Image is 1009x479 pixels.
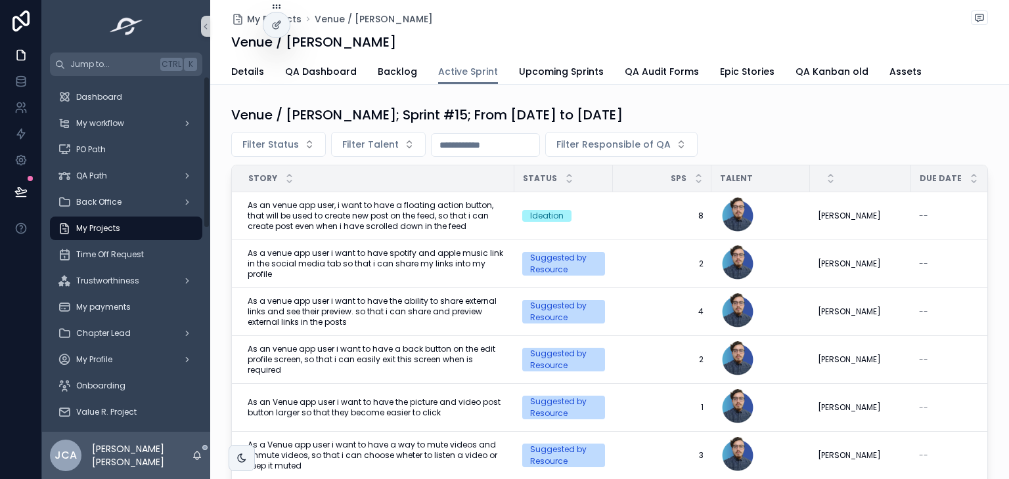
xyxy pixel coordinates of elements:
span: My Profile [76,354,112,365]
div: Suggested by Resource [530,348,597,371]
span: -- [919,259,928,269]
a: Value R. Project [50,400,202,424]
span: -- [919,354,928,365]
a: Ideation [522,210,605,222]
button: Jump to...CtrlK [50,52,202,76]
span: 4 [621,306,704,317]
span: -- [919,306,928,317]
a: 1 [621,402,704,413]
span: Due Date [920,173,962,184]
a: QA Kanban old [796,60,868,86]
span: K [185,59,196,70]
span: [PERSON_NAME] [818,450,881,461]
span: Ctrl [160,58,183,71]
a: Dashboard [50,85,202,109]
span: [PERSON_NAME] [818,354,881,365]
span: Filter Talent [342,138,399,151]
span: My workflow [76,118,124,129]
span: My Projects [247,12,302,26]
a: 2 [621,354,704,365]
a: As an venue app user, i want to have a floating action button, that will be used to create new po... [248,200,506,232]
p: [PERSON_NAME] [PERSON_NAME] [92,442,192,469]
span: PO Path [76,144,106,155]
span: Value R. Project [76,407,137,417]
span: Time Off Request [76,249,144,260]
a: My payments [50,295,202,319]
a: [PERSON_NAME] [818,450,903,461]
a: Suggested by Resource [522,348,605,371]
span: Dashboard [76,92,122,102]
a: My Projects [50,217,202,240]
a: [PERSON_NAME] [818,354,903,365]
span: Details [231,65,264,78]
a: PO Path [50,138,202,161]
a: As a venue app user i want to have spotify and apple music link in the social media tab so that i... [248,248,506,280]
button: Select Button [331,132,426,157]
span: [PERSON_NAME] [818,259,881,269]
a: [PERSON_NAME] [818,402,903,413]
h1: Venue / [PERSON_NAME] [231,33,396,51]
a: -- [919,259,1002,269]
a: Venue / [PERSON_NAME] [315,12,433,26]
span: Status [523,173,557,184]
span: As a venue app user i want to have the ability to share external links and see their preview. so ... [248,296,506,327]
a: -- [919,402,1002,413]
a: My Projects [231,12,302,26]
span: [PERSON_NAME] [818,306,881,317]
span: Jump to... [70,59,155,70]
a: Suggested by Resource [522,396,605,419]
span: Talent [720,173,753,184]
span: QA Path [76,171,107,181]
a: QA Path [50,164,202,188]
a: As an venue app user i want to have a back button on the edit profile screen, so that i can easil... [248,344,506,375]
a: -- [919,306,1002,317]
a: [PERSON_NAME] [818,259,903,269]
span: [PERSON_NAME] [818,211,881,221]
span: My Projects [76,223,120,234]
a: As a Venue app user i want to have a way to mute videos and unmute videos, so that i can choose w... [248,440,506,471]
span: Filter Responsible of QA [556,138,671,151]
span: My payments [76,302,131,312]
span: QA Dashboard [285,65,357,78]
a: [PERSON_NAME] [818,306,903,317]
span: -- [919,402,928,413]
a: Upcoming Sprints [519,60,604,86]
a: 8 [621,211,704,221]
a: As an Venue app user i want to have the picture and video post button larger so that they become ... [248,397,506,418]
a: -- [919,450,1002,461]
div: scrollable content [42,76,210,432]
a: Trustworthiness [50,269,202,293]
div: Suggested by Resource [530,444,597,467]
span: Upcoming Sprints [519,65,604,78]
a: Epic Stories [720,60,774,86]
a: -- [919,211,1002,221]
img: App logo [106,16,147,37]
span: -- [919,211,928,221]
span: Onboarding [76,381,125,391]
a: 3 [621,450,704,461]
span: -- [919,450,928,461]
a: Time Off Request [50,243,202,266]
button: Select Button [231,132,326,157]
a: [PERSON_NAME] [818,211,903,221]
span: Active Sprint [438,65,498,78]
div: Suggested by Resource [530,300,597,323]
a: QA Dashboard [285,60,357,86]
a: My workflow [50,112,202,135]
h1: Venue / [PERSON_NAME]; Sprint #15; From [DATE] to [DATE] [231,106,623,124]
span: Epic Stories [720,65,774,78]
span: Chapter Lead [76,328,131,339]
span: SPs [671,173,686,184]
a: Suggested by Resource [522,252,605,276]
span: Backlog [378,65,417,78]
a: Details [231,60,264,86]
a: Backlog [378,60,417,86]
a: QA Audit Forms [625,60,699,86]
a: 2 [621,259,704,269]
